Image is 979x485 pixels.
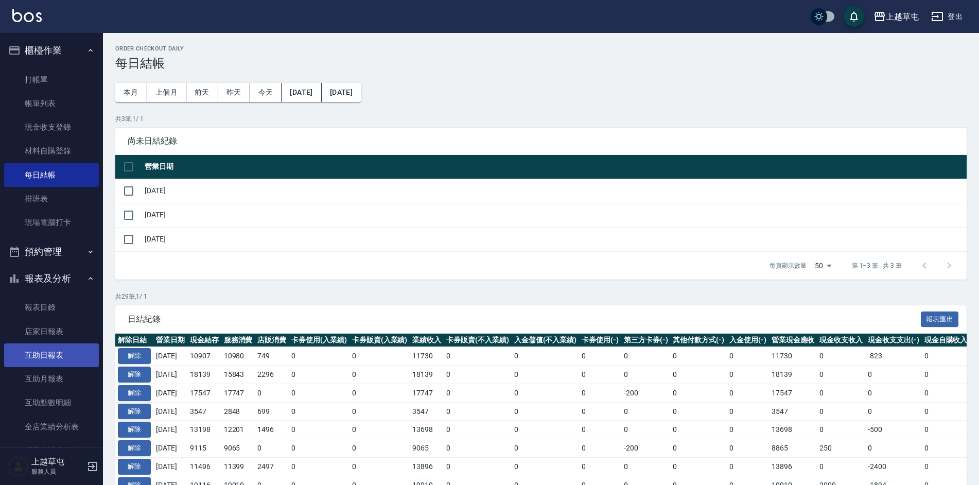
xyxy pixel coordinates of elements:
a: 全店業績分析表 [4,415,99,439]
td: 0 [579,384,621,402]
td: 0 [444,366,512,384]
img: Person [8,456,29,477]
th: 解除日結 [115,334,153,347]
td: 0 [289,421,349,439]
button: 前天 [186,83,218,102]
td: 0 [670,421,727,439]
td: 0 [349,366,410,384]
td: [DATE] [153,384,187,402]
a: 現金收支登錄 [4,115,99,139]
td: 0 [621,347,671,366]
button: 上個月 [147,83,186,102]
td: [DATE] [153,402,187,421]
td: 0 [865,439,922,458]
td: 749 [255,347,289,366]
td: 13896 [410,457,444,476]
td: [DATE] [153,457,187,476]
td: 0 [727,457,769,476]
td: 0 [727,439,769,458]
td: 0 [444,457,512,476]
td: 1496 [255,421,289,439]
td: 0 [579,347,621,366]
td: 9065 [410,439,444,458]
button: 解除 [118,404,151,420]
button: [DATE] [322,83,361,102]
td: 0 [727,402,769,421]
button: [DATE] [282,83,321,102]
td: 17547 [769,384,817,402]
td: 0 [922,347,970,366]
th: 入金儲值(不入業績) [512,334,580,347]
td: 0 [817,457,865,476]
td: 17747 [221,384,255,402]
td: 250 [817,439,865,458]
p: 服務人員 [31,467,84,476]
td: 15843 [221,366,255,384]
td: 0 [865,402,922,421]
th: 其他付款方式(-) [670,334,727,347]
td: 0 [621,366,671,384]
td: 0 [817,366,865,384]
p: 共 3 筆, 1 / 1 [115,114,967,124]
a: 報表匯出 [921,314,959,323]
td: 3547 [769,402,817,421]
td: 0 [670,384,727,402]
p: 每頁顯示數量 [770,261,807,270]
td: 0 [817,402,865,421]
td: 0 [289,384,349,402]
td: 11496 [187,457,221,476]
td: 17547 [187,384,221,402]
button: 上越草屯 [869,6,923,27]
button: 昨天 [218,83,250,102]
td: 9115 [187,439,221,458]
button: 解除 [118,385,151,401]
button: 報表及分析 [4,265,99,292]
th: 卡券使用(入業績) [289,334,349,347]
td: 0 [255,439,289,458]
td: [DATE] [153,439,187,458]
h5: 上越草屯 [31,457,84,467]
a: 互助點數明細 [4,391,99,414]
td: 0 [289,366,349,384]
td: -500 [865,421,922,439]
td: 18139 [410,366,444,384]
button: save [844,6,864,27]
td: 3547 [187,402,221,421]
td: 0 [512,347,580,366]
td: 0 [817,421,865,439]
td: -823 [865,347,922,366]
td: 0 [922,366,970,384]
td: 0 [512,366,580,384]
img: Logo [12,9,42,22]
button: 櫃檯作業 [4,37,99,64]
td: 13698 [769,421,817,439]
td: 2296 [255,366,289,384]
td: 0 [349,384,410,402]
td: 13198 [187,421,221,439]
a: 現場電腦打卡 [4,211,99,234]
td: 0 [865,366,922,384]
a: 帳單列表 [4,92,99,115]
td: 10907 [187,347,221,366]
th: 現金收支收入 [817,334,865,347]
td: 0 [444,421,512,439]
td: 0 [349,439,410,458]
button: 報表匯出 [921,311,959,327]
a: 店家日報表 [4,320,99,343]
td: 0 [817,384,865,402]
td: 0 [512,421,580,439]
th: 營業日期 [153,334,187,347]
td: 0 [727,384,769,402]
td: 8865 [769,439,817,458]
td: 0 [349,347,410,366]
td: 0 [670,347,727,366]
th: 店販消費 [255,334,289,347]
td: 0 [289,439,349,458]
td: 18139 [187,366,221,384]
td: 0 [621,402,671,421]
td: 9065 [221,439,255,458]
td: 0 [579,402,621,421]
td: 2848 [221,402,255,421]
td: -200 [621,384,671,402]
a: 報表目錄 [4,296,99,319]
